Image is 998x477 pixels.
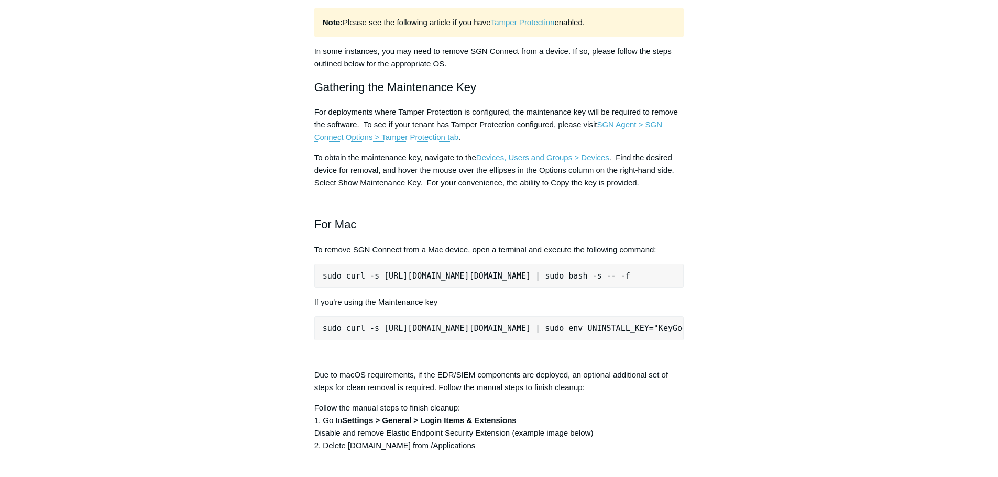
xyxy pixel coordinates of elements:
[314,106,684,143] p: For deployments where Tamper Protection is configured, the maintenance key will be required to re...
[314,151,684,189] p: To obtain the maintenance key, navigate to the . Find the desired device for removal, and hover t...
[314,45,684,70] p: In some instances, you may need to remove SGN Connect from a device. If so, please follow the ste...
[323,18,343,27] strong: Note:
[314,402,684,452] p: Follow the manual steps to finish cleanup: 1. Go to Disable and remove Elastic Endpoint Security ...
[314,78,684,96] h2: Gathering the Maintenance Key
[314,264,684,288] pre: sudo curl -s [URL][DOMAIN_NAME][DOMAIN_NAME] | sudo bash -s -- -f
[314,197,684,234] h2: For Mac
[314,316,684,340] pre: sudo curl -s [URL][DOMAIN_NAME][DOMAIN_NAME] | sudo env UNINSTALL_KEY="KeyGoesHere" bash -s -- -f
[314,296,684,308] p: If you're using the Maintenance key
[314,369,684,394] p: Due to macOS requirements, if the EDR/SIEM components are deployed, an optional additional set of...
[476,153,609,162] a: Devices, Users and Groups > Devices
[323,18,585,27] span: Please see the following article if you have enabled.
[491,18,555,27] a: Tamper Protection
[342,416,517,425] strong: Settings > General > Login Items & Extensions
[314,243,684,256] p: To remove SGN Connect from a Mac device, open a terminal and execute the following command:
